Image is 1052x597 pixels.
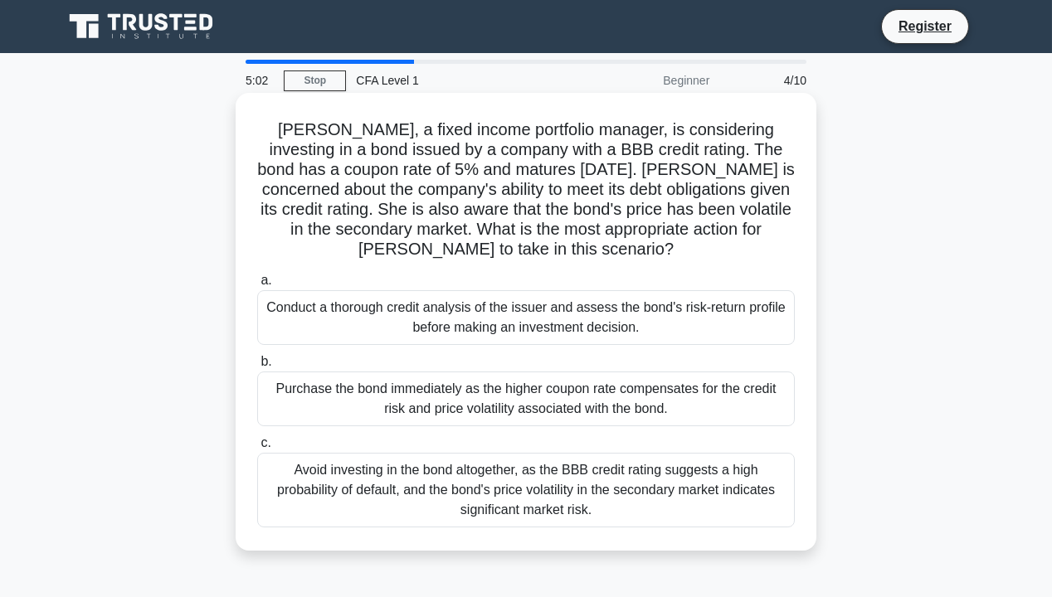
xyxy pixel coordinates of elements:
span: a. [261,273,271,287]
a: Register [889,16,962,36]
div: 4/10 [719,64,816,97]
div: Avoid investing in the bond altogether, as the BBB credit rating suggests a high probability of d... [257,453,795,527]
div: Beginner [574,64,719,97]
div: Conduct a thorough credit analysis of the issuer and assess the bond's risk-return profile before... [257,290,795,345]
div: 5:02 [236,64,284,97]
a: Stop [284,70,346,91]
span: b. [261,354,271,368]
h5: [PERSON_NAME], a fixed income portfolio manager, is considering investing in a bond issued by a c... [256,119,796,260]
span: c. [261,435,270,449]
div: CFA Level 1 [346,64,574,97]
div: Purchase the bond immediately as the higher coupon rate compensates for the credit risk and price... [257,371,795,426]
